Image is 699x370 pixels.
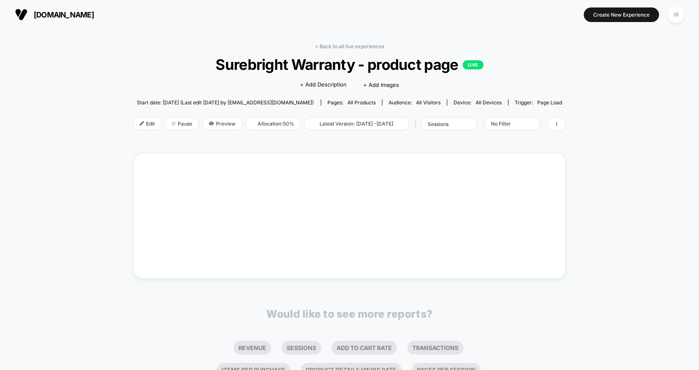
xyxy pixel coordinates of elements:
[137,99,314,106] span: Start date: [DATE] (Last edit [DATE] by [EMAIL_ADDRESS][DOMAIN_NAME])
[407,341,464,355] li: Transactions
[315,43,384,49] a: < Back to all live experiences
[363,81,399,88] span: + Add Images
[282,341,321,355] li: Sessions
[491,121,524,127] div: No Filter
[266,308,433,320] p: Would like to see more reports?
[12,8,97,21] button: [DOMAIN_NAME]
[668,7,684,23] div: IR
[584,7,659,22] button: Create New Experience
[447,99,508,106] span: Device:
[476,99,502,106] span: all devices
[34,10,94,19] span: [DOMAIN_NAME]
[165,118,198,129] span: Pause
[332,341,397,355] li: Add To Cart Rate
[246,118,300,129] span: Allocation: 50%
[171,121,176,126] img: end
[463,60,483,69] p: LIVE
[305,118,409,129] span: Latest Version: [DATE] - [DATE]
[413,118,421,130] span: |
[416,99,441,106] span: All Visitors
[515,99,562,106] div: Trigger:
[233,341,271,355] li: Revenue
[327,99,376,106] div: Pages:
[203,118,242,129] span: Preview
[155,56,544,73] span: Surebright Warranty - product page
[15,8,27,21] img: Visually logo
[300,81,347,89] span: + Add Description
[389,99,441,106] div: Audience:
[665,6,687,23] button: IR
[347,99,376,106] span: all products
[140,121,144,126] img: edit
[428,121,461,127] div: sessions
[134,118,161,129] span: Edit
[537,99,562,106] span: Page Load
